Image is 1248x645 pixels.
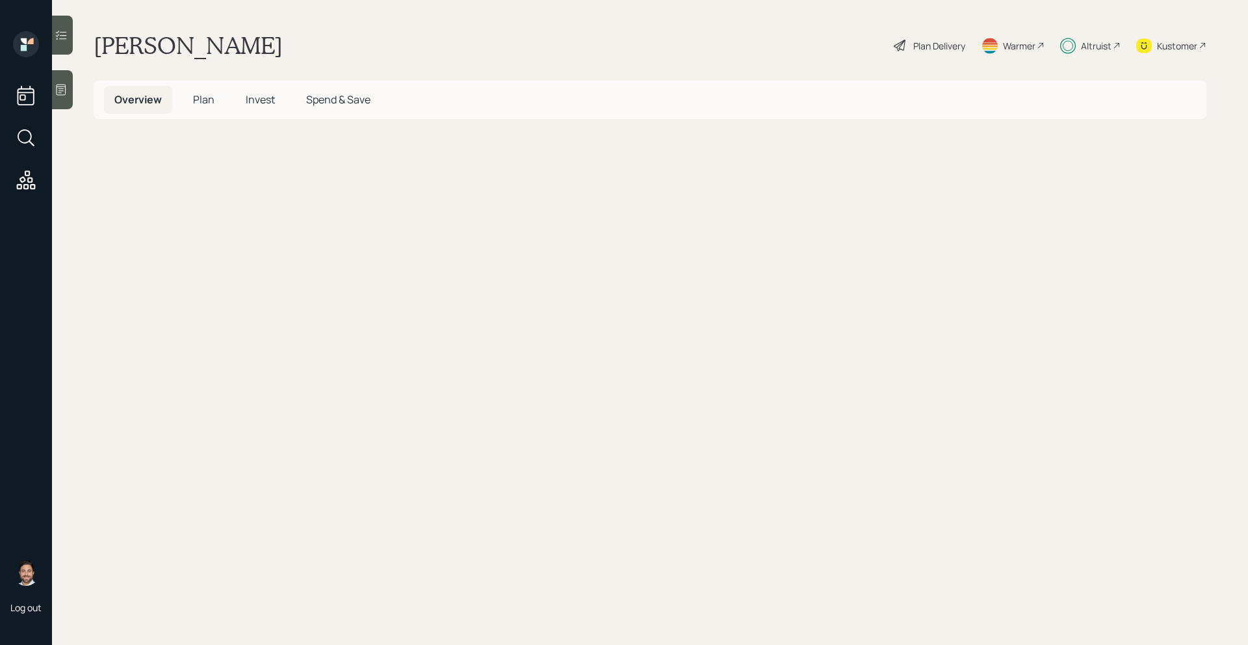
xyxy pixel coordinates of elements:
div: Warmer [1003,39,1035,53]
span: Plan [193,92,214,107]
span: Spend & Save [306,92,370,107]
div: Kustomer [1157,39,1197,53]
div: Log out [10,601,42,614]
span: Invest [246,92,275,107]
img: michael-russo-headshot.png [13,560,39,586]
h1: [PERSON_NAME] [94,31,283,60]
span: Overview [114,92,162,107]
div: Altruist [1081,39,1111,53]
div: Plan Delivery [913,39,965,53]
